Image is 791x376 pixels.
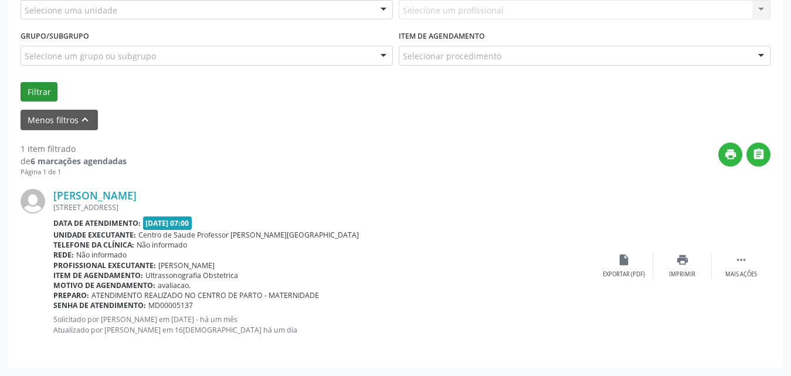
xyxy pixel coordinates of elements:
i:  [752,148,765,161]
button: Filtrar [21,82,57,102]
span: Não informado [137,240,187,250]
div: [STREET_ADDRESS] [53,202,595,212]
span: Centro de Saude Professor [PERSON_NAME][GEOGRAPHIC_DATA] [138,230,359,240]
span: Selecione um grupo ou subgrupo [25,50,156,62]
b: Profissional executante: [53,260,156,270]
span: ATENDIMENTO REALIZADO NO CENTRO DE PARTO - MATERNIDADE [91,290,319,300]
p: Solicitado por [PERSON_NAME] em [DATE] - há um mês Atualizado por [PERSON_NAME] em 16[DEMOGRAPHIC... [53,314,595,334]
div: Página 1 de 1 [21,167,127,177]
b: Senha de atendimento: [53,300,146,310]
span: Selecionar procedimento [403,50,501,62]
b: Rede: [53,250,74,260]
span: [DATE] 07:00 [143,216,192,230]
a: [PERSON_NAME] [53,189,137,202]
span: Selecione uma unidade [25,4,117,16]
div: Exportar (PDF) [603,270,645,279]
div: de [21,155,127,167]
span: Não informado [76,250,127,260]
i: print [724,148,737,161]
b: Telefone da clínica: [53,240,134,250]
img: img [21,189,45,214]
label: Item de agendamento [399,28,485,46]
i: print [676,253,689,266]
b: Unidade executante: [53,230,136,240]
i:  [735,253,748,266]
i: keyboard_arrow_up [79,113,91,126]
span: [PERSON_NAME] [158,260,215,270]
b: Preparo: [53,290,89,300]
label: Grupo/Subgrupo [21,28,89,46]
button: print [718,143,742,167]
span: MD00005137 [148,300,193,310]
b: Item de agendamento: [53,270,143,280]
span: avaliacao. [158,280,191,290]
button:  [746,143,770,167]
strong: 6 marcações agendadas [30,155,127,167]
span: Ultrassonografia Obstetrica [145,270,238,280]
b: Data de atendimento: [53,218,141,228]
div: 1 item filtrado [21,143,127,155]
div: Imprimir [669,270,695,279]
i: insert_drive_file [617,253,630,266]
b: Motivo de agendamento: [53,280,155,290]
button: Menos filtroskeyboard_arrow_up [21,110,98,130]
div: Mais ações [725,270,757,279]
